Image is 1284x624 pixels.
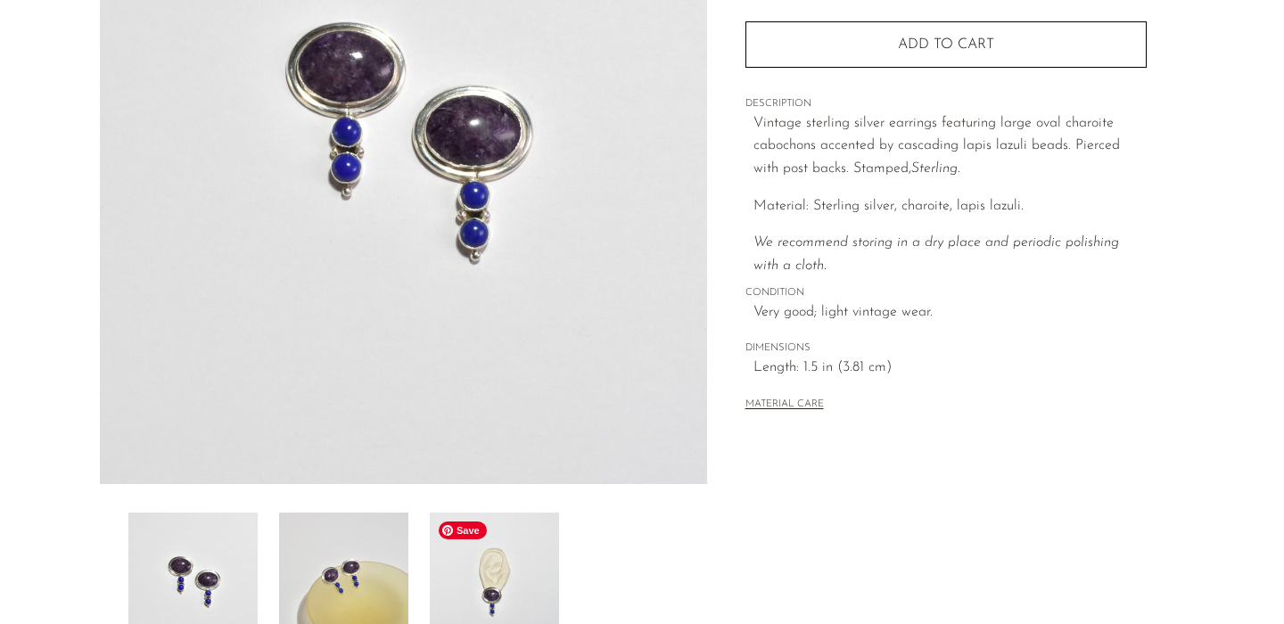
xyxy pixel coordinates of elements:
span: CONDITION [745,285,1147,301]
em: Sterling. [911,161,960,176]
p: Vintage sterling silver earrings featuring large oval charoite cabochons accented by cascading la... [753,112,1147,181]
span: Add to cart [898,37,994,53]
span: Very good; light vintage wear. [753,301,1147,324]
p: Material: Sterling silver, charoite, lapis lazuli. [753,195,1147,218]
span: DIMENSIONS [745,341,1147,357]
span: Length: 1.5 in (3.81 cm) [753,357,1147,380]
span: Save [439,521,487,539]
button: Add to cart [745,21,1147,68]
span: DESCRIPTION [745,96,1147,112]
button: MATERIAL CARE [745,398,824,412]
em: We recommend storing in a dry place and periodic polishing with a cloth. [753,235,1119,273]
